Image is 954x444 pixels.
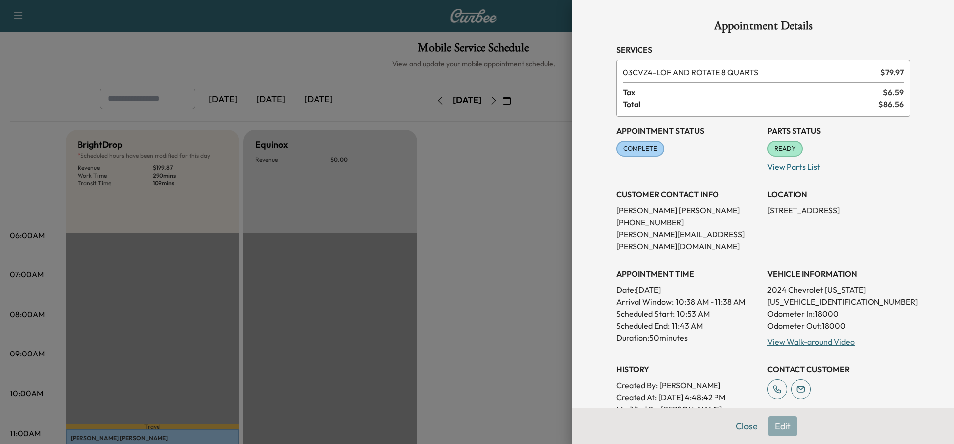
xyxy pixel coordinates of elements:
[623,87,883,98] span: Tax
[672,320,703,332] p: 11:43 AM
[883,87,904,98] span: $ 6.59
[623,66,876,78] span: LOF AND ROTATE 8 QUARTS
[878,98,904,110] span: $ 86.56
[616,125,759,137] h3: Appointment Status
[676,296,745,308] span: 10:38 AM - 11:38 AM
[729,416,764,436] button: Close
[767,308,910,320] p: Odometer In: 18000
[616,188,759,200] h3: CUSTOMER CONTACT INFO
[616,228,759,252] p: [PERSON_NAME][EMAIL_ADDRESS][PERSON_NAME][DOMAIN_NAME]
[616,20,910,36] h1: Appointment Details
[767,296,910,308] p: [US_VEHICLE_IDENTIFICATION_NUMBER]
[767,268,910,280] h3: VEHICLE INFORMATION
[616,268,759,280] h3: APPOINTMENT TIME
[767,125,910,137] h3: Parts Status
[616,216,759,228] p: [PHONE_NUMBER]
[767,363,910,375] h3: CONTACT CUSTOMER
[880,66,904,78] span: $ 79.97
[616,379,759,391] p: Created By : [PERSON_NAME]
[616,332,759,344] p: Duration: 50 minutes
[767,188,910,200] h3: LOCATION
[616,44,910,56] h3: Services
[616,204,759,216] p: [PERSON_NAME] [PERSON_NAME]
[616,391,759,403] p: Created At : [DATE] 4:48:42 PM
[616,363,759,375] h3: History
[767,204,910,216] p: [STREET_ADDRESS]
[768,144,802,154] span: READY
[767,337,855,347] a: View Walk-around Video
[617,144,663,154] span: COMPLETE
[767,284,910,296] p: 2024 Chevrolet [US_STATE]
[623,98,878,110] span: Total
[616,284,759,296] p: Date: [DATE]
[767,157,910,173] p: View Parts List
[616,308,675,320] p: Scheduled Start:
[616,320,670,332] p: Scheduled End:
[677,308,710,320] p: 10:53 AM
[616,296,759,308] p: Arrival Window:
[616,403,759,415] p: Modified By : [PERSON_NAME]
[767,320,910,332] p: Odometer Out: 18000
